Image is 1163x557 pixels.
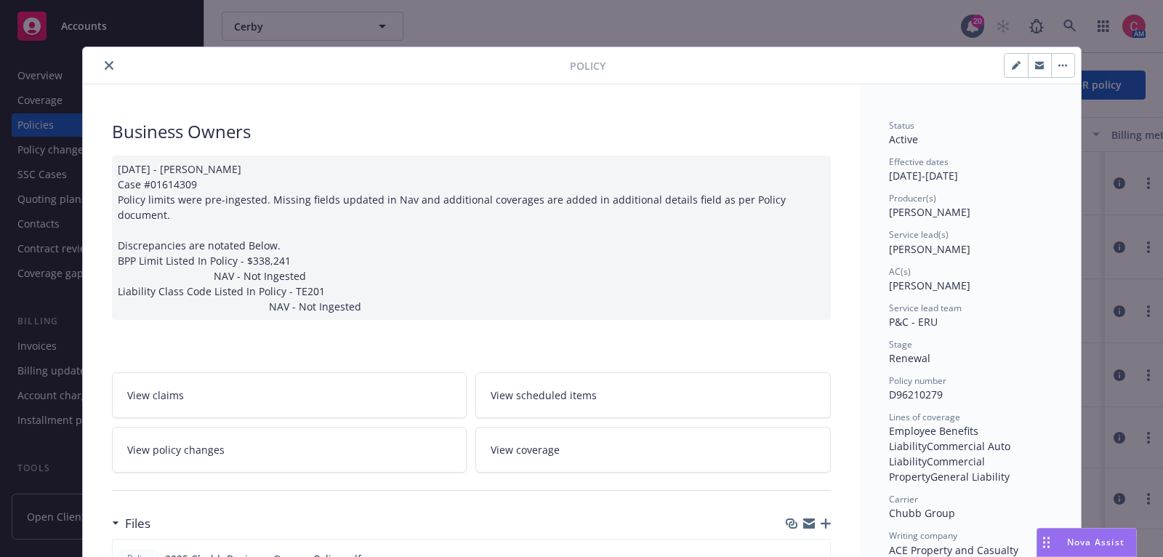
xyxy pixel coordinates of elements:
[112,514,150,533] div: Files
[889,411,960,423] span: Lines of coverage
[889,493,918,505] span: Carrier
[889,529,957,542] span: Writing company
[475,372,831,418] a: View scheduled items
[889,302,962,314] span: Service lead team
[889,439,1013,468] span: Commercial Auto Liability
[475,427,831,473] a: View coverage
[889,156,949,168] span: Effective dates
[125,514,150,533] h3: Files
[889,338,912,350] span: Stage
[100,57,118,74] button: close
[930,470,1010,484] span: General Liability
[1037,528,1137,557] button: Nova Assist
[889,205,970,219] span: [PERSON_NAME]
[889,424,981,453] span: Employee Benefits Liability
[889,242,970,256] span: [PERSON_NAME]
[889,119,914,132] span: Status
[889,228,949,241] span: Service lead(s)
[1037,529,1055,556] div: Drag to move
[491,442,560,457] span: View coverage
[1067,536,1124,548] span: Nova Assist
[889,156,1052,183] div: [DATE] - [DATE]
[889,506,955,520] span: Chubb Group
[112,427,467,473] a: View policy changes
[491,388,597,403] span: View scheduled items
[889,315,938,329] span: P&C - ERU
[889,278,970,292] span: [PERSON_NAME]
[889,374,946,387] span: Policy number
[889,265,911,278] span: AC(s)
[127,388,184,403] span: View claims
[112,372,467,418] a: View claims
[127,442,225,457] span: View policy changes
[889,132,918,146] span: Active
[570,58,605,73] span: Policy
[112,119,831,144] div: Business Owners
[889,192,936,204] span: Producer(s)
[889,454,988,484] span: Commercial Property
[112,156,831,320] div: [DATE] - [PERSON_NAME] Case #01614309 Policy limits were pre-ingested. Missing fields updated in ...
[889,351,930,365] span: Renewal
[889,388,943,401] span: D96210279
